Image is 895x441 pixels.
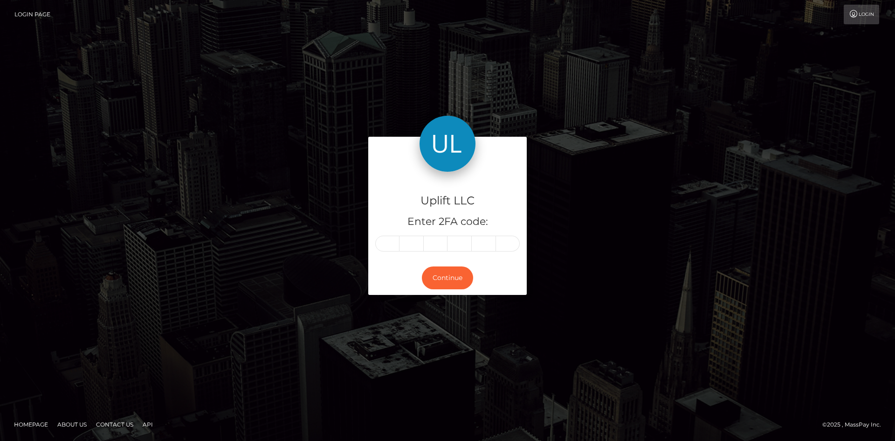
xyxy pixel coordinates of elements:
[10,417,52,432] a: Homepage
[844,5,879,24] a: Login
[375,215,520,229] h5: Enter 2FA code:
[14,5,50,24] a: Login Page
[54,417,90,432] a: About Us
[822,420,888,430] div: © 2025 , MassPay Inc.
[375,193,520,209] h4: Uplift LLC
[92,417,137,432] a: Contact Us
[420,116,475,172] img: Uplift LLC
[422,266,473,289] button: Continue
[139,417,157,432] a: API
